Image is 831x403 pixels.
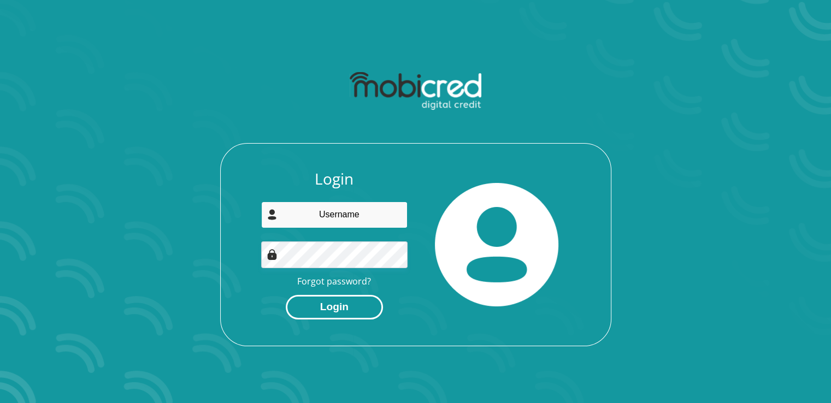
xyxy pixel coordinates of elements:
button: Login [286,295,383,319]
img: Image [267,249,278,260]
input: Username [261,201,408,228]
h3: Login [261,170,408,188]
img: user-icon image [267,209,278,220]
img: mobicred logo [350,72,481,110]
a: Forgot password? [297,275,371,287]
